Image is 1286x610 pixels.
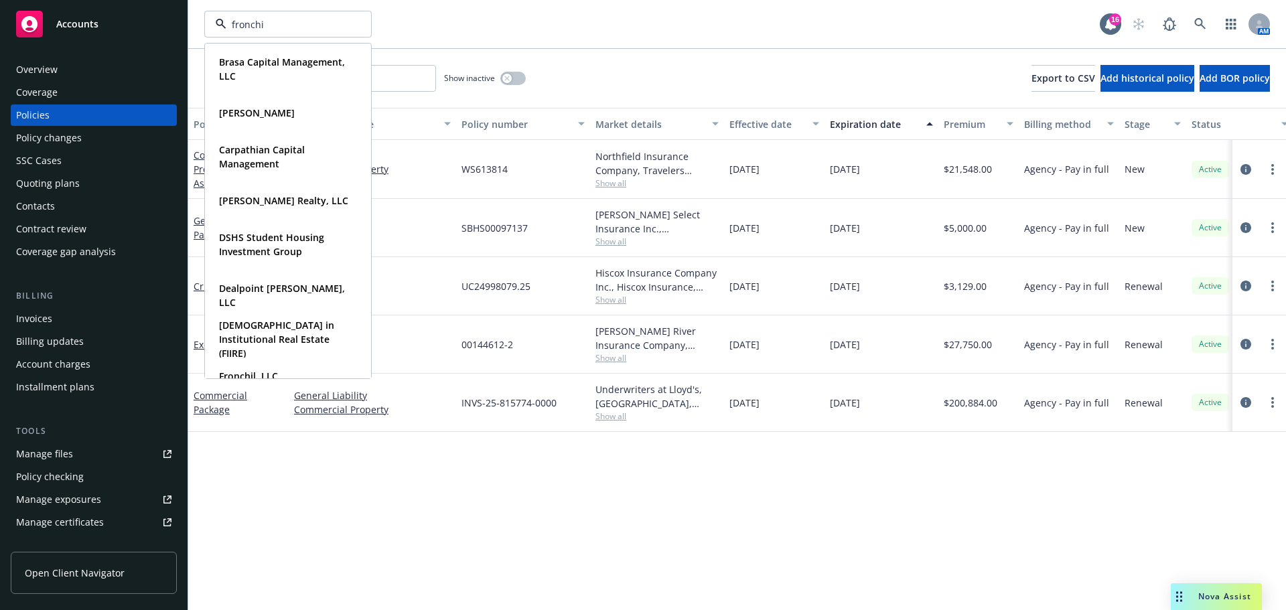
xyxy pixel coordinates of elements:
[595,177,719,189] span: Show all
[1197,163,1224,175] span: Active
[825,108,938,140] button: Expiration date
[16,196,55,217] div: Contacts
[1119,108,1186,140] button: Stage
[729,162,760,176] span: [DATE]
[724,108,825,140] button: Effective date
[11,512,177,533] a: Manage certificates
[444,72,495,84] span: Show inactive
[11,308,177,329] a: Invoices
[219,319,334,360] strong: [DEMOGRAPHIC_DATA] in Institutional Real Estate (FIIRE)
[11,150,177,171] a: SSC Cases
[1265,220,1281,236] a: more
[729,396,760,410] span: [DATE]
[830,396,860,410] span: [DATE]
[944,162,992,176] span: $21,548.00
[1125,117,1166,131] div: Stage
[194,338,261,351] a: Excess Liability
[11,59,177,80] a: Overview
[461,396,557,410] span: INVS-25-815774-0000
[1198,591,1251,602] span: Nova Assist
[194,149,272,189] a: Commercial Property
[294,279,451,293] a: Crime
[1197,280,1224,292] span: Active
[11,443,177,465] a: Manage files
[595,294,719,305] span: Show all
[294,388,451,402] a: General Liability
[830,117,918,131] div: Expiration date
[294,402,451,416] a: Commercial Property
[194,280,220,293] a: Crime
[16,466,84,487] div: Policy checking
[1024,162,1109,176] span: Agency - Pay in full
[938,108,1019,140] button: Premium
[188,108,289,140] button: Policy details
[11,534,177,556] a: Manage claims
[194,214,270,241] a: General Liability
[11,173,177,194] a: Quoting plans
[11,241,177,262] a: Coverage gap analysis
[1100,72,1194,84] span: Add historical policy
[11,104,177,126] a: Policies
[11,466,177,487] a: Policy checking
[16,308,52,329] div: Invoices
[11,218,177,240] a: Contract review
[11,376,177,398] a: Installment plans
[1125,337,1163,352] span: Renewal
[1125,162,1145,176] span: New
[16,82,58,103] div: Coverage
[1200,72,1270,84] span: Add BOR policy
[944,279,987,293] span: $3,129.00
[11,425,177,438] div: Tools
[1238,336,1254,352] a: circleInformation
[16,104,50,126] div: Policies
[456,108,590,140] button: Policy number
[461,279,530,293] span: UC24998079.25
[830,162,860,176] span: [DATE]
[830,221,860,235] span: [DATE]
[194,117,269,131] div: Policy details
[294,337,451,352] a: Excess
[1218,11,1244,37] a: Switch app
[1197,222,1224,234] span: Active
[11,354,177,375] a: Account charges
[11,196,177,217] a: Contacts
[1024,337,1109,352] span: Agency - Pay in full
[1265,394,1281,410] a: more
[11,489,177,510] a: Manage exposures
[1031,72,1095,84] span: Export to CSV
[1171,583,1188,610] div: Drag to move
[729,337,760,352] span: [DATE]
[11,331,177,352] a: Billing updates
[16,59,58,80] div: Overview
[1265,336,1281,352] a: more
[729,221,760,235] span: [DATE]
[1100,65,1194,92] button: Add historical policy
[219,194,348,207] strong: [PERSON_NAME] Realty, LLC
[289,108,456,140] button: Lines of coverage
[1024,117,1099,131] div: Billing method
[1125,279,1163,293] span: Renewal
[1171,583,1262,610] button: Nova Assist
[595,266,719,294] div: Hiscox Insurance Company Inc., Hiscox Insurance, Amwins
[1024,279,1109,293] span: Agency - Pay in full
[1238,220,1254,236] a: circleInformation
[25,566,125,580] span: Open Client Navigator
[219,56,345,82] strong: Brasa Capital Management, LLC
[219,106,295,119] strong: [PERSON_NAME]
[16,443,73,465] div: Manage files
[595,117,704,131] div: Market details
[16,489,101,510] div: Manage exposures
[219,231,324,258] strong: DSHS Student Housing Investment Group
[595,208,719,236] div: [PERSON_NAME] Select Insurance Inc., [PERSON_NAME] Insurance Group, Ltd., RT Specialty Insurance ...
[595,149,719,177] div: Northfield Insurance Company, Travelers Insurance, Amwins
[595,382,719,410] div: Underwriters at Lloyd's, [GEOGRAPHIC_DATA], [PERSON_NAME] of [GEOGRAPHIC_DATA], RT Specialty Insu...
[1265,161,1281,177] a: more
[595,236,719,247] span: Show all
[461,337,513,352] span: 00144612-2
[1125,221,1145,235] span: New
[590,108,724,140] button: Market details
[11,82,177,103] a: Coverage
[56,19,98,29] span: Accounts
[944,337,992,352] span: $27,750.00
